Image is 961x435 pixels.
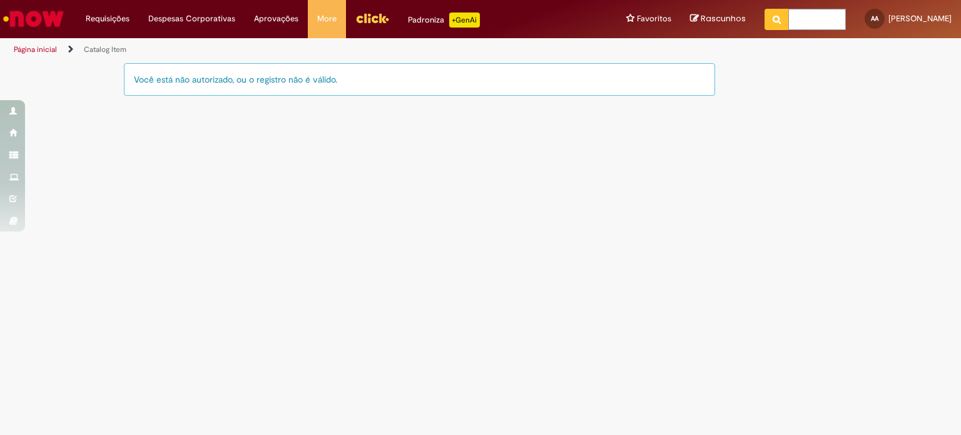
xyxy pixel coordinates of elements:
a: Página inicial [14,44,57,54]
span: [PERSON_NAME] [888,13,952,24]
span: Despesas Corporativas [148,13,235,25]
span: Favoritos [637,13,671,25]
span: Requisições [86,13,130,25]
ul: Trilhas de página [9,38,631,61]
span: Rascunhos [701,13,746,24]
span: More [317,13,337,25]
p: +GenAi [449,13,480,28]
button: Pesquisar [765,9,789,30]
img: ServiceNow [1,6,66,31]
span: AA [871,14,878,23]
img: click_logo_yellow_360x200.png [355,9,389,28]
div: Padroniza [408,13,480,28]
span: Aprovações [254,13,298,25]
a: Catalog Item [84,44,126,54]
a: Rascunhos [690,13,746,25]
div: Você está não autorizado, ou o registro não é válido. [124,63,715,96]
